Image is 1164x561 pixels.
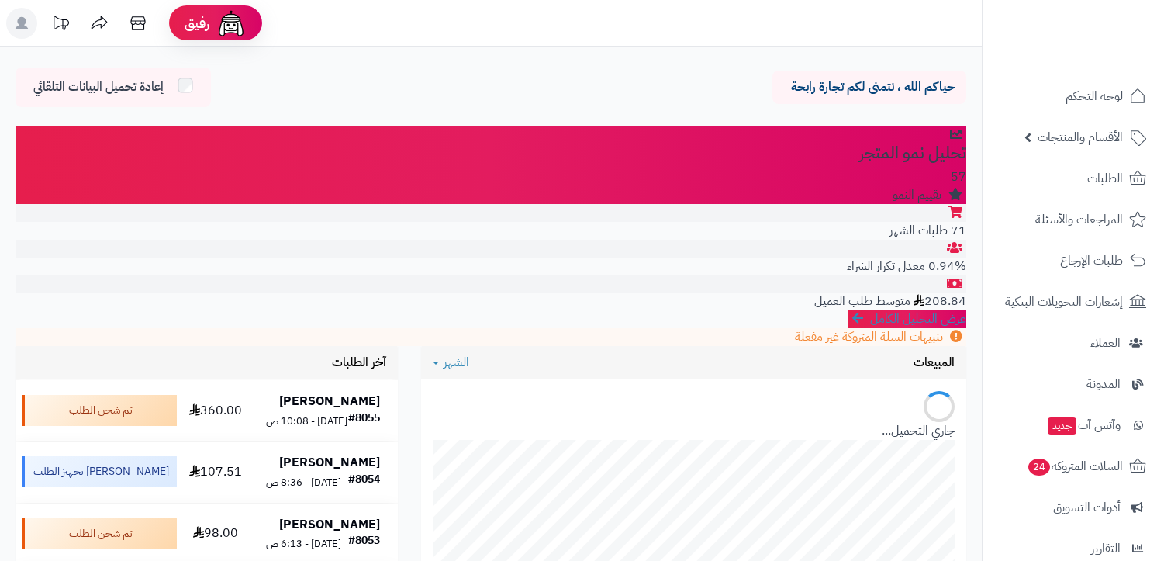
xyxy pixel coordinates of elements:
div: جاري التحميل... [433,422,955,440]
span: الشهر [444,353,469,372]
span: 0.94% [928,257,966,275]
strong: [PERSON_NAME] [279,453,380,472]
span: المدونة [1086,373,1121,395]
a: المراجعات والأسئلة [992,201,1155,238]
span: وآتس آب [1046,414,1121,436]
span: طلبات الإرجاع [1060,250,1123,272]
td: 360.00 [183,380,248,441]
td: 107.51 [183,442,248,502]
span: تقييم النمو [893,185,941,204]
a: العملاء [992,324,1155,362]
span: 71 [951,221,966,240]
span: رفيق [185,14,209,33]
span: معدل تكرار الشراء [847,257,925,275]
span: السلات المتروكة [1027,455,1123,477]
span: إعادة تحميل البيانات التلقائي [33,78,164,96]
div: [DATE] - 8:36 ص [266,476,341,490]
span: متوسط طلب العميل [814,292,910,310]
div: #8053 [348,533,380,552]
div: [PERSON_NAME] تجهيز الطلب [22,456,177,487]
a: وآتس آبجديد [992,407,1155,444]
span: التقارير [1091,538,1121,559]
a: أدوات التسويق [992,489,1155,526]
a: الشهر [433,354,469,372]
span: الأقسام والمنتجات [1038,126,1123,148]
h3: المبيعات [914,356,955,370]
span: إشعارات التحويلات البنكية [1005,291,1123,313]
img: ai-face.png [216,8,247,39]
a: تحديثات المنصة [41,8,80,43]
div: تم شحن الطلب [22,518,177,549]
div: [DATE] - 6:13 ص [266,537,341,552]
a: الطلبات [992,160,1155,197]
div: [DATE] - 10:08 ص [266,414,347,429]
a: عرض التحليل الكامل [848,310,966,328]
a: لوحة التحكم [992,78,1155,115]
img: logo-2.png [1059,42,1149,74]
span: أدوات التسويق [1053,497,1121,518]
span: 24 [1028,459,1050,476]
span: الطلبات [1087,168,1123,189]
a: إشعارات التحويلات البنكية [992,283,1155,320]
strong: [PERSON_NAME] [279,515,380,534]
div: تم شحن الطلب [22,395,177,426]
div: #8055 [348,410,380,429]
span: تنبيهات السلة المتروكة غير مفعلة [795,327,943,346]
span: جديد [1048,417,1076,435]
strong: [PERSON_NAME] [279,392,380,410]
span: 208.84 [914,292,966,310]
a: السلات المتروكة24 [992,448,1155,485]
span: طلبات الشهر [889,221,948,240]
span: العملاء [1090,332,1121,354]
a: طلبات الإرجاع [992,242,1155,279]
p: حياكم الله ، نتمنى لكم تجارة رابحة [784,78,955,96]
h3: آخر الطلبات [332,356,386,370]
a: المدونة [992,365,1155,403]
div: #8054 [348,472,380,490]
span: عرض التحليل الكامل [870,310,966,328]
span: المراجعات والأسئلة [1035,209,1123,230]
h3: تحليل نمو المتجر [16,144,966,162]
span: 57 [951,168,966,186]
span: لوحة التحكم [1066,85,1123,107]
